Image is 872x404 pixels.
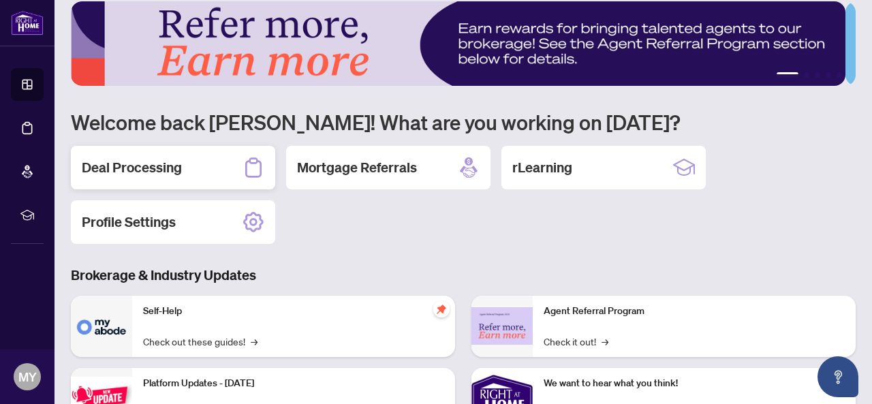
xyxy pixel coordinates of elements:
[143,334,258,349] a: Check out these guides!→
[777,72,798,78] button: 1
[471,307,533,345] img: Agent Referral Program
[837,72,842,78] button: 5
[82,158,182,177] h2: Deal Processing
[18,367,37,386] span: MY
[602,334,608,349] span: →
[11,10,44,35] img: logo
[71,109,856,135] h1: Welcome back [PERSON_NAME]! What are you working on [DATE]?
[71,1,845,86] img: Slide 0
[544,334,608,349] a: Check it out!→
[544,376,845,391] p: We want to hear what you think!
[804,72,809,78] button: 2
[143,376,444,391] p: Platform Updates - [DATE]
[544,304,845,319] p: Agent Referral Program
[71,266,856,285] h3: Brokerage & Industry Updates
[512,158,572,177] h2: rLearning
[251,334,258,349] span: →
[71,296,132,357] img: Self-Help
[297,158,417,177] h2: Mortgage Referrals
[433,301,450,317] span: pushpin
[143,304,444,319] p: Self-Help
[815,72,820,78] button: 3
[82,213,176,232] h2: Profile Settings
[817,356,858,397] button: Open asap
[826,72,831,78] button: 4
